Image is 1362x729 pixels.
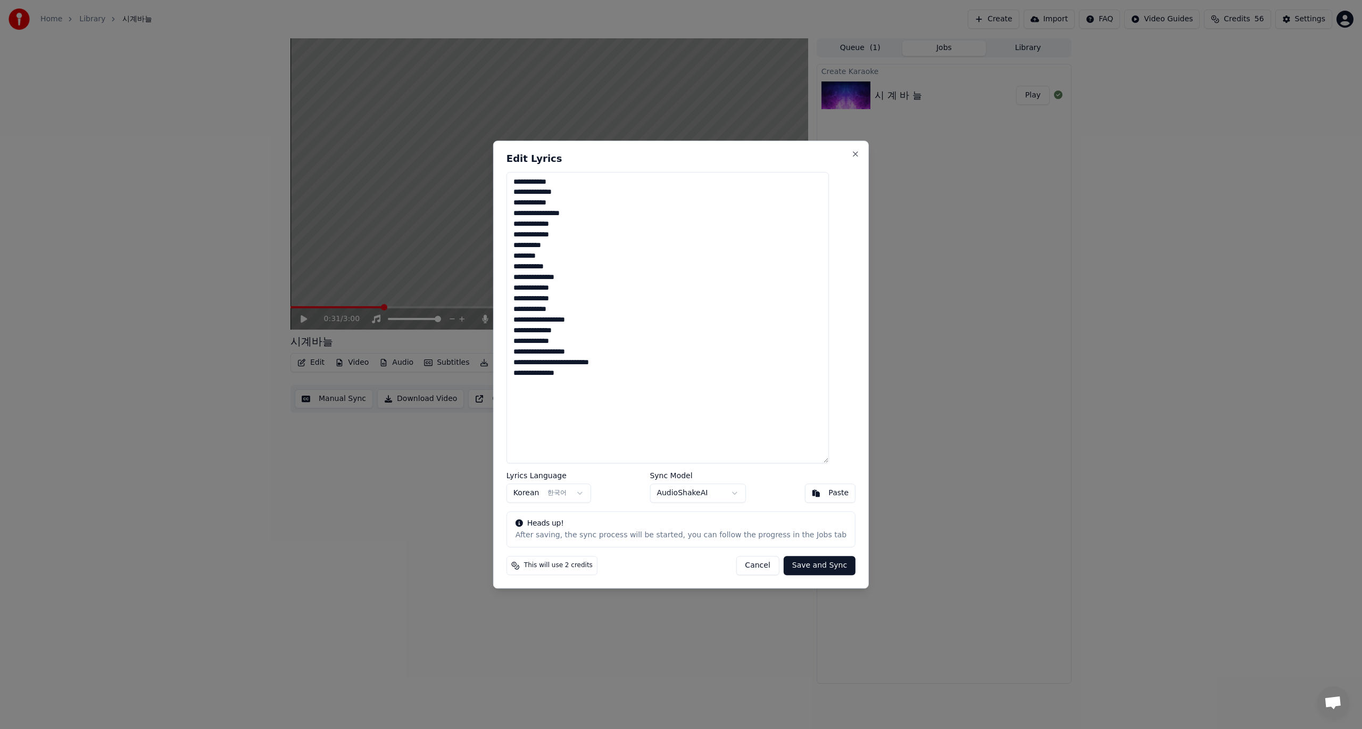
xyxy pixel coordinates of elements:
[524,561,593,570] span: This will use 2 credits
[506,472,591,479] label: Lyrics Language
[516,530,846,540] div: After saving, the sync process will be started, you can follow the progress in the Jobs tab
[516,518,846,529] div: Heads up!
[736,556,779,575] button: Cancel
[828,488,849,498] div: Paste
[650,472,745,479] label: Sync Model
[784,556,856,575] button: Save and Sync
[506,154,856,163] h2: Edit Lyrics
[804,484,856,503] button: Paste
